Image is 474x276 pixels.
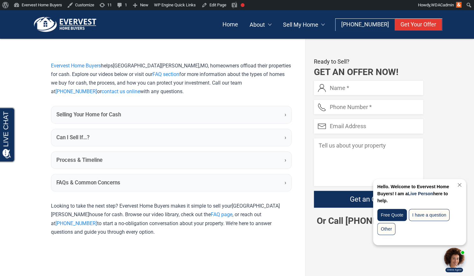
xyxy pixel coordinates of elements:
span: › [285,134,286,141]
p: Looking to take the next step? Evervest Home Buyers makes it simple to sell your house for cash. ... [51,202,292,236]
b: Can I Sell If…? [56,134,89,141]
iframe: Chat Invitation [366,177,468,273]
a: [PHONE_NUMBER] [336,19,395,31]
span: WDACadmin [431,3,454,7]
a: Evervest Home Buyers [51,63,101,69]
a: Home [217,19,244,31]
a: contact us online [102,88,140,94]
span: › [285,156,286,164]
span: [GEOGRAPHIC_DATA][PERSON_NAME] [113,63,199,69]
p: Or Call [PHONE_NUMBER] [314,215,423,227]
input: Name * [314,81,423,95]
a: Get Your Offer [395,19,442,31]
a: About [244,19,277,31]
b: Process & Timeline [56,156,103,164]
a: Sell My Home [277,19,331,31]
summary: Selling Your Home for Cash › [51,106,291,123]
p: helps , , homeowners offload their properties for cash. Explore our videos below or visit our for... [51,61,292,96]
a: FAQ page [211,211,232,217]
summary: Process & Timeline › [51,152,291,169]
input: Phone Number * [314,100,423,114]
div: Focus keyphrase not set [241,3,244,7]
span: MO [200,63,208,69]
form: Contact form [314,81,423,215]
span: › [285,179,286,187]
input: Email Address [314,119,423,133]
summary: FAQs & Common Concerns › [51,174,291,191]
span: Opens a chat window [16,5,51,13]
span: › [285,111,286,119]
h2: Get an Offer Now! [314,66,423,78]
p: Ready to Sell? [314,57,423,67]
summary: Can I Sell If…? › [51,129,291,146]
a: [PHONE_NUMBER] [55,220,97,226]
img: logo.png [32,17,99,32]
b: FAQs & Common Concerns [56,179,120,187]
b: Selling Your Home for Cash [56,111,121,119]
span: [PHONE_NUMBER] [341,21,389,28]
input: Get an Offer [314,191,423,208]
a: [PHONE_NUMBER] [55,88,97,94]
a: FAQ section [152,71,179,77]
